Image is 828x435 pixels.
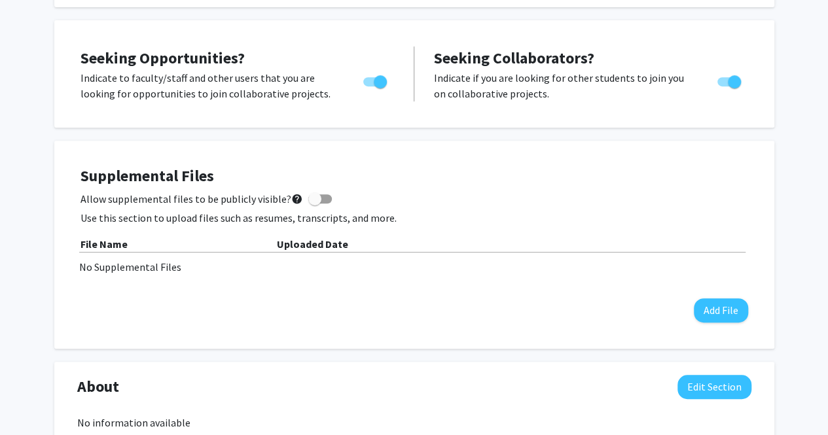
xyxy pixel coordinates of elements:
[358,70,394,90] div: Toggle
[79,259,749,275] div: No Supplemental Files
[10,376,56,425] iframe: Chat
[434,70,693,101] p: Indicate if you are looking for other students to join you on collaborative projects.
[81,70,338,101] p: Indicate to faculty/staff and other users that you are looking for opportunities to join collabor...
[81,48,245,68] span: Seeking Opportunities?
[434,48,594,68] span: Seeking Collaborators?
[81,210,748,226] p: Use this section to upload files such as resumes, transcripts, and more.
[712,70,748,90] div: Toggle
[81,237,128,251] b: File Name
[77,375,119,398] span: About
[77,415,751,430] div: No information available
[694,298,748,322] button: Add File
[291,191,303,207] mat-icon: help
[81,191,303,207] span: Allow supplemental files to be publicly visible?
[677,375,751,399] button: Edit About
[81,167,748,186] h4: Supplemental Files
[277,237,348,251] b: Uploaded Date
